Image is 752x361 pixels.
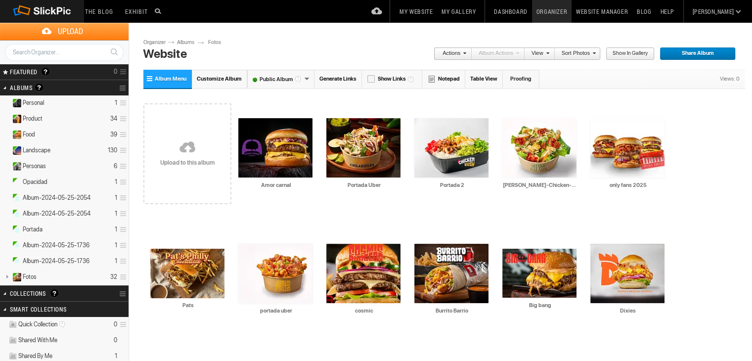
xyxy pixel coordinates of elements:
span: Personas [23,162,46,170]
a: Expand [1,257,10,265]
span: Show in Gallery [606,47,648,60]
span: Shared With Me [18,336,57,344]
span: Quick Collection [18,320,68,328]
a: Notepad [422,70,465,88]
span: Shared By Me [18,352,52,360]
input: Pats [150,301,225,310]
input: Portada Uber [326,180,401,189]
ins: Public Album [8,178,22,186]
img: cosmic.webp [326,244,400,303]
ins: Public Album [8,257,22,266]
input: Cesar-Chicken-&-Bacon [502,180,577,189]
input: only fans 2025 [590,180,665,189]
ins: Public Album [8,146,22,155]
span: Landscape [23,146,50,154]
img: Amor_carnal.webp [238,118,312,178]
a: Show Links [362,70,422,88]
img: Portada_Uber.webp [326,118,400,178]
span: Product [23,115,43,123]
ins: Public Album [8,273,22,281]
img: Pats.webp [150,249,224,298]
a: Expand [1,194,10,201]
img: Cesar-Chicken--Bacon.webp [502,118,576,178]
a: Expand [1,226,10,233]
ins: Public Album [8,115,22,123]
a: View [525,47,549,60]
ins: Public Album [8,131,22,139]
input: portada uber [238,306,313,315]
a: Expand [1,99,10,106]
a: Albums [175,39,204,46]
img: ico_album_coll.png [8,336,17,345]
img: Dixies.webp [590,244,664,303]
a: Expand [1,131,10,138]
img: Burrito_Barrio.webp [414,244,488,303]
span: Album-2024-05-25-1736 [23,241,89,249]
img: ico_album_coll.png [8,352,17,361]
input: Dixies [590,306,665,315]
span: Personal [23,99,44,107]
font: Public Album [248,76,304,83]
span: Customize Album [197,76,242,82]
a: Expand [1,210,10,217]
a: Expand [1,115,10,122]
a: Album Actions [472,47,519,60]
img: ico_album_quick.png [8,320,17,329]
span: Food [23,131,35,138]
a: Actions [434,47,466,60]
span: Opacidad [23,178,47,186]
span: Album-2024-05-25-1736 [23,257,89,265]
a: Search [105,44,123,60]
span: Share Album [660,47,729,60]
input: Burrito Barrio [414,306,489,315]
ins: Public Album [8,194,22,202]
input: Search Organizer... [5,44,124,61]
a: Expand [1,241,10,249]
a: Expand [1,162,10,170]
a: Sort Photos [555,47,596,60]
ins: Public Album [8,99,22,107]
input: Amor carnal [238,180,313,189]
input: Portada 2 [414,180,489,189]
img: only_fans_2025.webp [590,118,664,178]
a: Fotos [208,39,231,46]
input: cosmic [326,306,401,315]
a: Expand [1,146,10,154]
img: portada_uber.webp [238,244,312,303]
div: Views: 0 [715,70,745,88]
ins: Public Album [8,226,22,234]
span: Portada [23,226,43,233]
a: Collection Options [119,287,129,301]
img: Big_bang.webp [502,249,576,298]
ins: Public Album [8,210,22,218]
img: Portada_2.webp [414,118,488,178]
a: Expand [1,178,10,185]
span: Album-2024-05-25-2054 [23,210,90,218]
a: Proofing [503,70,539,88]
ins: Public Album [8,162,22,171]
span: Fotos [23,273,37,281]
a: Table View [465,70,503,88]
input: Big bang [502,301,577,310]
span: FEATURED [7,68,38,76]
h2: Collections [10,286,93,301]
h2: Smart Collections [10,302,93,316]
a: Generate Links [314,70,362,88]
span: Upload [12,23,129,40]
span: Album-2024-05-25-2054 [23,194,90,202]
a: Show in Gallery [606,47,655,60]
input: Search photos on SlickPic... [153,5,165,17]
ins: Public Album [8,241,22,250]
span: Album Menu [155,76,186,82]
h2: Albums [10,80,93,95]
